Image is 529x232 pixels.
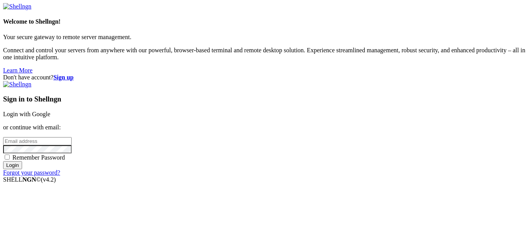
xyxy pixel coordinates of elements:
p: Your secure gateway to remote server management. [3,34,526,41]
b: NGN [22,176,36,183]
h3: Sign in to Shellngn [3,95,526,103]
a: Learn More [3,67,33,74]
img: Shellngn [3,81,31,88]
p: or continue with email: [3,124,526,131]
p: Connect and control your servers from anywhere with our powerful, browser-based terminal and remo... [3,47,526,61]
img: Shellngn [3,3,31,10]
span: SHELL © [3,176,56,183]
input: Email address [3,137,72,145]
input: Login [3,161,22,169]
div: Don't have account? [3,74,526,81]
a: Forgot your password? [3,169,60,176]
span: Remember Password [12,154,65,161]
span: 4.2.0 [41,176,56,183]
input: Remember Password [5,155,10,160]
h4: Welcome to Shellngn! [3,18,526,25]
a: Login with Google [3,111,50,117]
a: Sign up [53,74,74,81]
